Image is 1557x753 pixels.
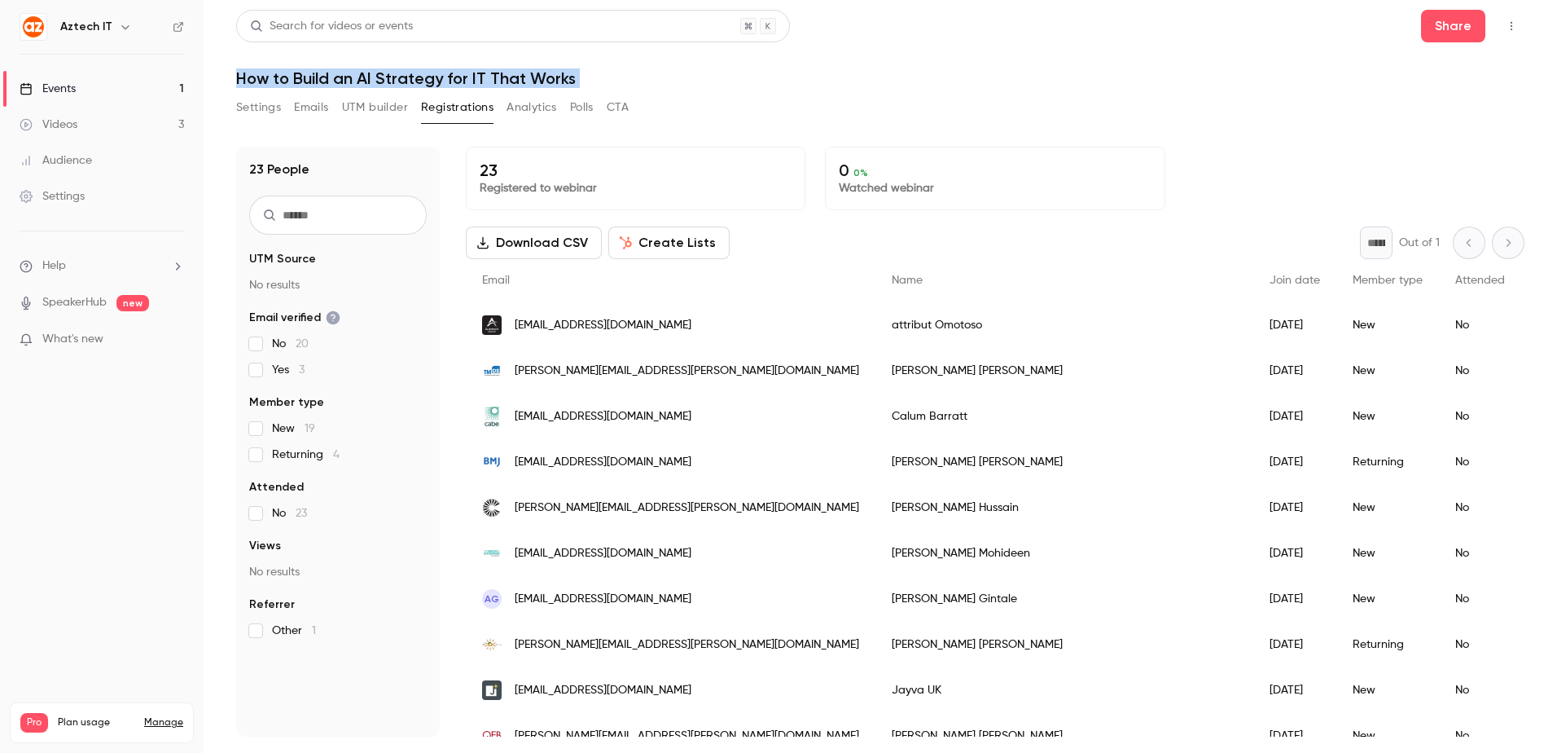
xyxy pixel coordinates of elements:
div: [DATE] [1253,394,1336,439]
span: Email verified [249,310,340,326]
span: Attended [249,479,304,495]
div: [PERSON_NAME] Hussain [875,485,1253,531]
span: new [116,295,149,311]
img: Aztech IT [20,14,46,40]
img: gpfg.com [482,635,502,654]
div: attribut Omotoso [875,302,1253,348]
div: Audience [20,152,92,169]
span: Returning [272,447,340,463]
p: Out of 1 [1399,235,1440,251]
span: [EMAIL_ADDRESS][DOMAIN_NAME] [515,454,691,471]
span: No [272,336,309,352]
span: [EMAIL_ADDRESS][DOMAIN_NAME] [515,545,691,562]
div: New [1336,394,1439,439]
button: Registrations [421,95,493,121]
span: [EMAIL_ADDRESS][DOMAIN_NAME] [515,408,691,425]
button: Download CSV [466,227,602,259]
p: No results [249,564,427,580]
div: New [1336,302,1439,348]
span: Help [42,258,66,275]
p: 23 [480,161,792,180]
div: [DATE] [1253,667,1336,713]
img: qebhw.co.uk [482,726,502,746]
div: [DATE] [1253,439,1336,485]
span: [PERSON_NAME][EMAIL_ADDRESS][PERSON_NAME][DOMAIN_NAME] [515,500,859,517]
button: Create Lists [608,227,730,259]
span: Attended [1455,275,1505,286]
div: No [1439,394,1521,439]
span: UTM Source [249,251,316,267]
p: Watched webinar [839,180,1151,196]
button: Analytics [507,95,557,121]
div: Calum Barratt [875,394,1253,439]
div: Events [20,81,76,97]
div: Settings [20,188,85,205]
button: Share [1421,10,1485,42]
span: No [272,505,307,522]
button: CTA [607,95,629,121]
div: Returning [1336,439,1439,485]
span: 19 [305,423,315,434]
span: Other [272,623,316,639]
span: Email [482,275,510,286]
h1: 23 People [249,160,309,179]
li: help-dropdown-opener [20,258,184,275]
a: SpeakerHub [42,294,107,311]
div: Videos [20,117,77,133]
button: Emails [294,95,328,121]
div: No [1439,348,1521,394]
div: [DATE] [1253,485,1336,531]
span: 20 [296,338,309,350]
div: [PERSON_NAME] [PERSON_NAME] [875,439,1253,485]
div: No [1439,622,1521,667]
span: 1 [312,625,316,636]
div: New [1336,576,1439,622]
span: [PERSON_NAME][EMAIL_ADDRESS][PERSON_NAME][DOMAIN_NAME] [515,363,859,380]
img: autotechgroup.co.uk [482,315,502,335]
button: Settings [236,95,281,121]
div: New [1336,485,1439,531]
span: Yes [272,362,305,378]
p: No results [249,277,427,293]
span: New [272,421,315,437]
span: Referrer [249,597,295,613]
span: Member type [1353,275,1423,286]
div: New [1336,531,1439,576]
div: No [1439,667,1521,713]
span: Plan usage [58,716,134,729]
button: Polls [570,95,594,121]
div: No [1439,576,1521,622]
span: Name [892,275,923,286]
a: Manage [144,716,183,729]
span: Member type [249,394,324,411]
iframe: Noticeable Trigger [164,332,184,347]
img: theconexusgroup.com [482,498,502,517]
span: [PERSON_NAME][EMAIL_ADDRESS][PERSON_NAME][DOMAIN_NAME] [515,728,859,745]
div: [PERSON_NAME] Gintale [875,576,1253,622]
img: jayvaglobal.com [482,680,502,700]
div: No [1439,485,1521,531]
div: New [1336,667,1439,713]
span: Views [249,538,281,554]
div: Search for videos or events [250,18,413,35]
span: Join date [1270,275,1320,286]
button: UTM builder [342,95,408,121]
span: [EMAIL_ADDRESS][DOMAIN_NAME] [515,591,691,608]
span: What's new [42,331,103,348]
span: [PERSON_NAME][EMAIL_ADDRESS][PERSON_NAME][DOMAIN_NAME] [515,636,859,654]
div: [PERSON_NAME] [PERSON_NAME] [875,622,1253,667]
section: facet-groups [249,251,427,639]
div: [DATE] [1253,622,1336,667]
span: 23 [296,508,307,519]
img: cbuilde.com [482,407,502,426]
div: No [1439,531,1521,576]
div: [PERSON_NAME] [PERSON_NAME] [875,348,1253,394]
span: 4 [333,449,340,460]
span: Pro [20,713,48,733]
p: 0 [839,161,1151,180]
h6: Aztech IT [60,19,112,35]
div: [DATE] [1253,576,1336,622]
p: Registered to webinar [480,180,792,196]
div: [DATE] [1253,302,1336,348]
span: 3 [299,364,305,376]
